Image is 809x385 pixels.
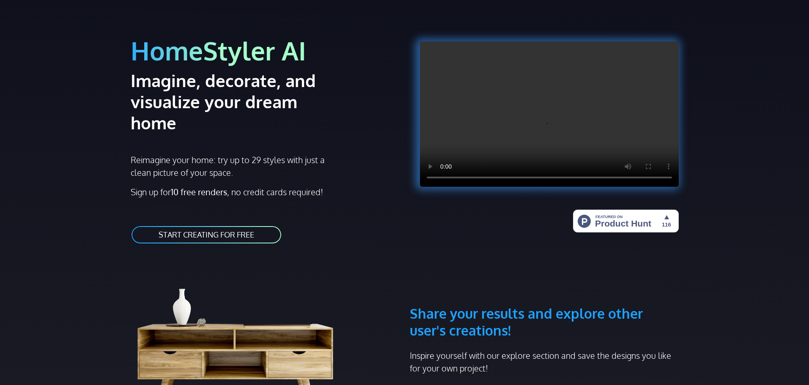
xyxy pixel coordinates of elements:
p: Sign up for , no credit cards required! [131,186,400,198]
h2: Imagine, decorate, and visualize your dream home [131,70,346,133]
p: Reimagine your home: try up to 29 styles with just a clean picture of your space. [131,153,332,179]
a: START CREATING FOR FREE [131,225,282,244]
strong: 10 free renders [171,186,227,197]
p: Inspire yourself with our explore section and save the designs you like for your own project! [410,349,679,374]
h3: Share your results and explore other user's creations! [410,265,679,339]
h1: HomeStyler AI [131,35,400,66]
img: HomeStyler AI - Interior Design Made Easy: One Click to Your Dream Home | Product Hunt [573,210,679,232]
